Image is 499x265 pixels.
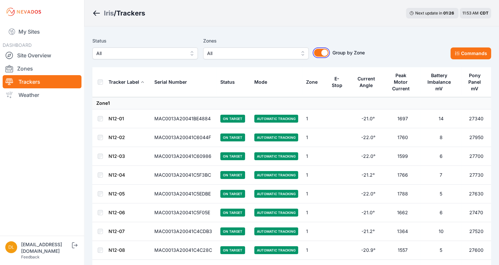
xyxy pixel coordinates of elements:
[461,185,491,203] td: 27630
[415,11,442,15] span: Next update in
[109,79,139,85] div: Tracker Label
[254,190,298,198] span: Automatic Tracking
[420,185,461,203] td: 5
[385,166,421,185] td: 1766
[306,74,323,90] button: Zone
[302,147,327,166] td: 1
[220,209,245,217] span: On Target
[150,166,216,185] td: MAC0013A20041C5F3BC
[420,166,461,185] td: 7
[352,203,385,222] td: -21.0°
[389,68,417,97] button: Peak Motor Current
[461,203,491,222] td: 27470
[109,74,144,90] button: Tracker Label
[461,222,491,241] td: 27520
[254,209,298,217] span: Automatic Tracking
[220,190,245,198] span: On Target
[254,171,298,179] span: Automatic Tracking
[109,191,125,196] a: N12-05
[254,246,298,254] span: Automatic Tracking
[424,72,454,92] div: Battery Imbalance mV
[302,166,327,185] td: 1
[150,109,216,128] td: MAC0013A20041BE4884
[302,203,327,222] td: 1
[3,75,81,88] a: Trackers
[451,47,491,59] button: Commands
[104,9,114,18] a: Iris
[220,171,245,179] span: On Target
[109,172,125,178] a: N12-04
[109,153,125,159] a: N12-03
[352,185,385,203] td: -22.0°
[254,115,298,123] span: Automatic Tracking
[420,203,461,222] td: 6
[461,128,491,147] td: 27950
[3,49,81,62] a: Site Overview
[461,109,491,128] td: 27340
[92,37,198,45] label: Status
[385,147,421,166] td: 1599
[385,128,421,147] td: 1760
[302,241,327,260] td: 1
[96,49,185,57] span: All
[3,24,81,40] a: My Sites
[203,47,309,59] button: All
[385,109,421,128] td: 1697
[5,7,42,17] img: Nevados
[109,134,125,140] a: N12-02
[109,247,125,253] a: N12-08
[254,133,298,141] span: Automatic Tracking
[352,222,385,241] td: -21.2°
[114,9,116,18] span: /
[220,133,245,141] span: On Target
[352,241,385,260] td: -20.9°
[150,185,216,203] td: MAC0013A20041C5EDBE
[3,62,81,75] a: Zones
[220,74,240,90] button: Status
[92,97,491,109] td: Zone 1
[302,185,327,203] td: 1
[92,5,145,22] nav: Breadcrumb
[465,72,483,92] div: Pony Panel mV
[21,254,40,259] a: Feedback
[154,74,192,90] button: Serial Number
[116,9,145,18] h3: Trackers
[462,11,479,15] span: 11:53 AM
[356,71,381,93] button: Current Angle
[150,241,216,260] td: MAC0013A20041C4C28C
[254,227,298,235] span: Automatic Tracking
[5,241,17,253] img: dlay@prim.com
[220,246,245,254] span: On Target
[385,222,421,241] td: 1364
[109,116,124,121] a: N12-01
[356,75,377,89] div: Current Angle
[480,11,488,15] span: CDT
[150,128,216,147] td: MAC0013A20041C6044F
[332,50,365,55] span: Group by Zone
[420,241,461,260] td: 5
[220,79,235,85] div: Status
[220,227,245,235] span: On Target
[302,222,327,241] td: 1
[331,71,348,93] button: E-Stop
[220,152,245,160] span: On Target
[352,128,385,147] td: -22.0°
[254,74,272,90] button: Mode
[385,185,421,203] td: 1788
[150,222,216,241] td: MAC0013A20041C4CDB3
[420,128,461,147] td: 8
[420,222,461,241] td: 10
[109,210,125,215] a: N12-06
[220,115,245,123] span: On Target
[389,72,413,92] div: Peak Motor Current
[424,68,457,97] button: Battery Imbalance mV
[352,109,385,128] td: -21.0°
[92,47,198,59] button: All
[203,37,309,45] label: Zones
[109,228,125,234] a: N12-07
[461,166,491,185] td: 27730
[352,166,385,185] td: -21.2°
[461,241,491,260] td: 27600
[150,147,216,166] td: MAC0013A20041C60986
